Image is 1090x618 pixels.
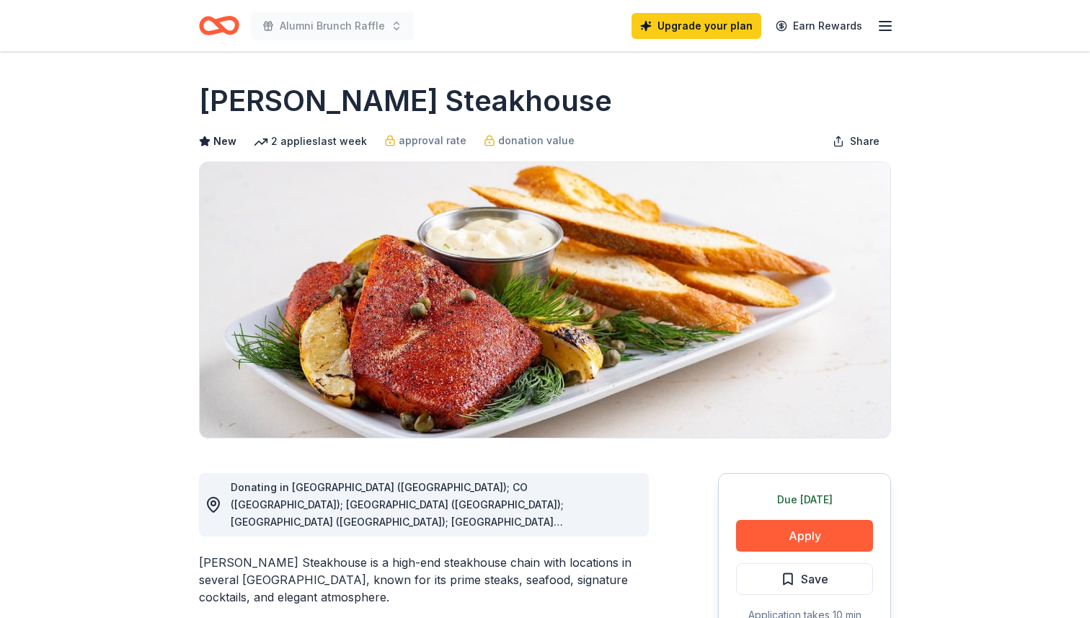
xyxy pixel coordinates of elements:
[736,520,873,552] button: Apply
[199,554,649,606] div: [PERSON_NAME] Steakhouse is a high-end steakhouse chain with locations in several [GEOGRAPHIC_DAT...
[821,127,891,156] button: Share
[399,132,466,149] span: approval rate
[251,12,414,40] button: Alumni Brunch Raffle
[736,491,873,508] div: Due [DATE]
[254,133,367,150] div: 2 applies last week
[498,132,575,149] span: donation value
[767,13,871,39] a: Earn Rewards
[280,17,385,35] span: Alumni Brunch Raffle
[850,133,879,150] span: Share
[736,563,873,595] button: Save
[384,132,466,149] a: approval rate
[632,13,761,39] a: Upgrade your plan
[200,162,890,438] img: Image for Perry's Steakhouse
[199,9,239,43] a: Home
[199,81,612,121] h1: [PERSON_NAME] Steakhouse
[801,570,828,588] span: Save
[213,133,236,150] span: New
[231,481,629,597] span: Donating in [GEOGRAPHIC_DATA] ([GEOGRAPHIC_DATA]); CO ([GEOGRAPHIC_DATA]); [GEOGRAPHIC_DATA] ([GE...
[484,132,575,149] a: donation value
